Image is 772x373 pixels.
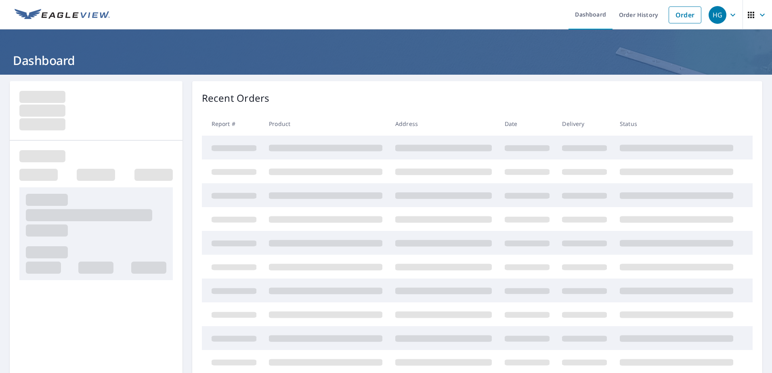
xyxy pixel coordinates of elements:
th: Status [613,112,740,136]
th: Address [389,112,498,136]
p: Recent Orders [202,91,270,105]
th: Date [498,112,556,136]
th: Product [262,112,389,136]
th: Delivery [556,112,613,136]
a: Order [669,6,701,23]
div: HG [709,6,726,24]
img: EV Logo [15,9,110,21]
th: Report # [202,112,263,136]
h1: Dashboard [10,52,762,69]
